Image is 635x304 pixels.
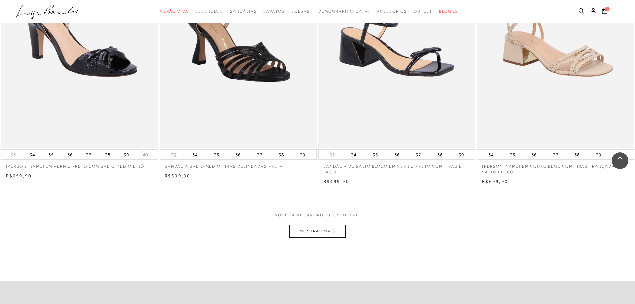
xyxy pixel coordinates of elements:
button: 36 [233,150,243,159]
button: 38 [103,150,112,159]
button: 34 [190,150,200,159]
a: categoryNavScreenReaderText [160,5,189,18]
span: [DEMOGRAPHIC_DATA] [316,9,370,14]
button: 35 [212,150,221,159]
button: 37 [551,150,560,159]
span: Sapatos [263,9,284,14]
span: R$499,90 [323,179,349,184]
button: 39 [298,150,307,159]
button: 34 [486,150,496,159]
a: categoryNavScreenReaderText [377,5,407,18]
button: 39 [122,150,131,159]
button: 34 [349,150,358,159]
a: [PERSON_NAME] EM VERNIZ PRETO COM SALTO MÉDIO E NÓ [1,160,158,169]
button: 33 [169,151,178,158]
span: Bolsas [291,9,310,14]
button: 35 [508,150,517,159]
a: SANDÁLIA SALTO MÉDIO TIRAS DELINEADAS PRETA [160,160,317,169]
span: PRODUTOS DE [314,212,348,218]
button: 37 [84,150,93,159]
span: 171 [350,212,359,225]
button: 0 [600,7,609,16]
span: R$699,90 [482,179,508,184]
button: 33 [328,151,337,158]
a: [PERSON_NAME] EM COURO BEGE COM TIRAS TRANÇADAS SALTO BLOCO [477,160,634,175]
span: R$599,90 [165,173,191,178]
button: 34 [28,150,37,159]
a: categoryNavScreenReaderText [195,5,223,18]
a: BLOG LB [439,5,458,18]
button: 36 [529,150,539,159]
a: categoryNavScreenReaderText [230,5,257,18]
button: 38 [277,150,286,159]
a: categoryNavScreenReaderText [414,5,432,18]
span: 0 [605,7,610,11]
span: VOCê JÁ VIU [275,212,305,218]
button: 40 [141,151,150,158]
button: 39 [594,150,603,159]
button: 39 [457,150,466,159]
button: 38 [435,150,445,159]
button: 37 [255,150,264,159]
button: 35 [371,150,380,159]
span: Acessórios [377,9,407,14]
span: 96 [307,212,313,225]
button: 36 [65,150,75,159]
button: 35 [46,150,56,159]
button: 38 [572,150,582,159]
span: Verão Viva [160,9,189,14]
span: BLOG LB [439,9,458,14]
span: Essenciais [195,9,223,14]
a: categoryNavScreenReaderText [291,5,310,18]
button: 33 [9,151,18,158]
button: MOSTRAR MAIS [289,225,345,238]
span: Sandálias [230,9,257,14]
a: SANDÁLIA DE SALTO BLOCO EM VERNIZ PRETO COM TIRAS E LAÇO [318,160,475,175]
span: Outlet [414,9,432,14]
button: 37 [414,150,423,159]
button: 36 [392,150,402,159]
a: categoryNavScreenReaderText [263,5,284,18]
button: 40 [616,151,625,158]
span: R$659,90 [6,173,32,178]
a: noSubCategoriesText [316,5,370,18]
